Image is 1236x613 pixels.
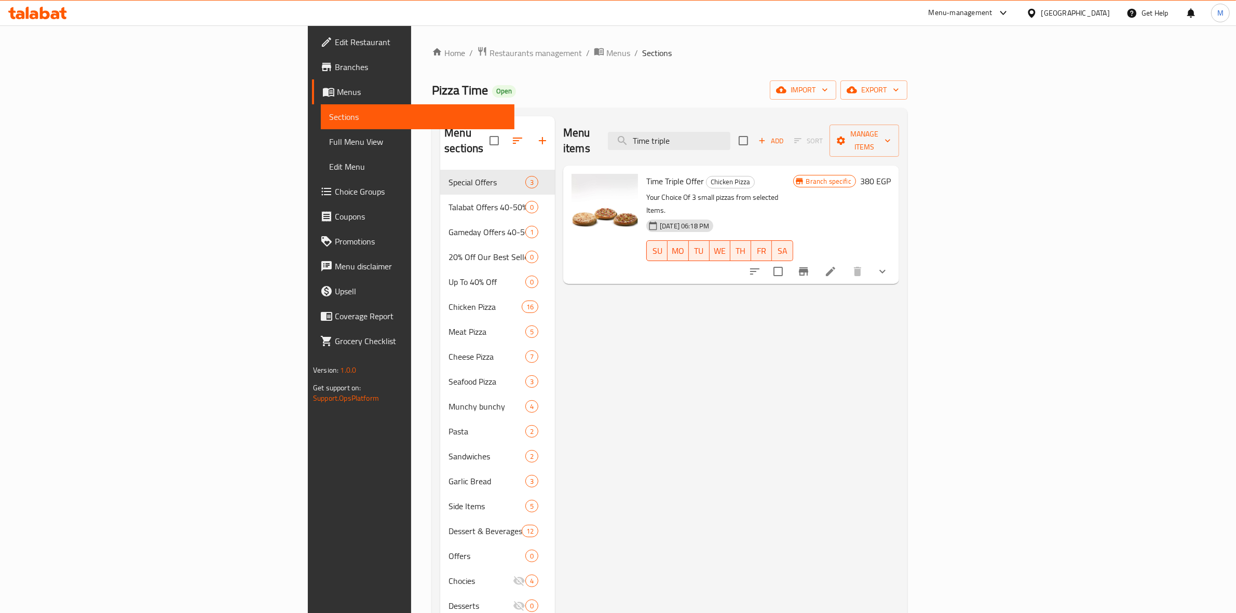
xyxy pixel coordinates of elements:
[525,400,538,413] div: items
[767,261,789,282] span: Select to update
[449,350,525,363] div: Cheese Pizza
[449,325,525,338] div: Meat Pizza
[522,525,538,537] div: items
[505,128,530,153] span: Sort sections
[735,243,747,258] span: TH
[449,525,522,537] div: Dessert & Beverages
[449,251,525,263] span: 20% Off Our Best Sellers
[321,129,514,154] a: Full Menu View
[526,576,538,586] span: 4
[312,329,514,353] a: Grocery Checklist
[329,135,506,148] span: Full Menu View
[440,220,555,244] div: Gameday Offers 40-50% Off1
[651,243,663,258] span: SU
[646,191,793,217] p: Your Choice Of 3 small pizzas from selected Items.
[608,132,730,150] input: search
[440,394,555,419] div: Munchy bunchy4
[845,259,870,284] button: delete
[526,252,538,262] span: 0
[449,550,525,562] span: Offers
[563,125,595,156] h2: Menu items
[337,86,506,98] span: Menus
[449,276,525,288] span: Up To 40% Off
[710,240,730,261] button: WE
[530,128,555,153] button: Add section
[693,243,705,258] span: TU
[312,179,514,204] a: Choice Groups
[830,125,899,157] button: Manage items
[440,195,555,220] div: Talabat Offers 40-50%0
[770,80,836,100] button: import
[526,327,538,337] span: 5
[929,7,993,19] div: Menu-management
[672,243,684,258] span: MO
[449,301,522,313] div: Chicken Pizza
[754,133,787,149] button: Add
[838,128,891,154] span: Manage items
[1041,7,1110,19] div: [GEOGRAPHIC_DATA]
[876,265,889,278] svg: Show Choices
[689,240,710,261] button: TU
[870,259,895,284] button: show more
[526,476,538,486] span: 3
[755,243,768,258] span: FR
[329,111,506,123] span: Sections
[335,235,506,248] span: Promotions
[313,391,379,405] a: Support.OpsPlatform
[526,427,538,437] span: 2
[312,254,514,279] a: Menu disclaimer
[449,575,513,587] span: Chocies
[329,160,506,173] span: Edit Menu
[340,363,356,377] span: 1.0.0
[449,176,525,188] span: Special Offers
[526,501,538,511] span: 5
[483,130,505,152] span: Select all sections
[449,475,525,487] div: Garlic Bread
[449,226,525,238] span: Gameday Offers 40-50% Off
[440,543,555,568] div: Offers0
[634,47,638,59] li: /
[313,381,361,394] span: Get support on:
[312,79,514,104] a: Menus
[802,176,855,186] span: Branch specific
[335,310,506,322] span: Coverage Report
[477,46,582,60] a: Restaurants management
[449,201,525,213] span: Talabat Offers 40-50%
[449,450,525,462] span: Sandwiches
[526,202,538,212] span: 0
[776,243,789,258] span: SA
[440,469,555,494] div: Garlic Bread3
[513,575,525,587] svg: Inactive section
[440,519,555,543] div: Dessert & Beverages12
[706,176,755,188] div: Chicken Pizza
[526,227,538,237] span: 1
[586,47,590,59] li: /
[642,47,672,59] span: Sections
[513,600,525,612] svg: Inactive section
[525,251,538,263] div: items
[791,259,816,284] button: Branch-specific-item
[646,173,704,189] span: Time Triple Offer
[449,400,525,413] div: Munchy bunchy
[526,402,538,412] span: 4
[594,46,630,60] a: Menus
[526,377,538,387] span: 3
[526,601,538,611] span: 0
[440,294,555,319] div: Chicken Pizza16
[449,375,525,388] div: Seafood Pizza
[525,350,538,363] div: items
[525,500,538,512] div: items
[449,500,525,512] span: Side Items
[525,450,538,462] div: items
[312,204,514,229] a: Coupons
[525,176,538,188] div: items
[754,133,787,149] span: Add item
[449,425,525,438] span: Pasta
[449,600,513,612] span: Desserts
